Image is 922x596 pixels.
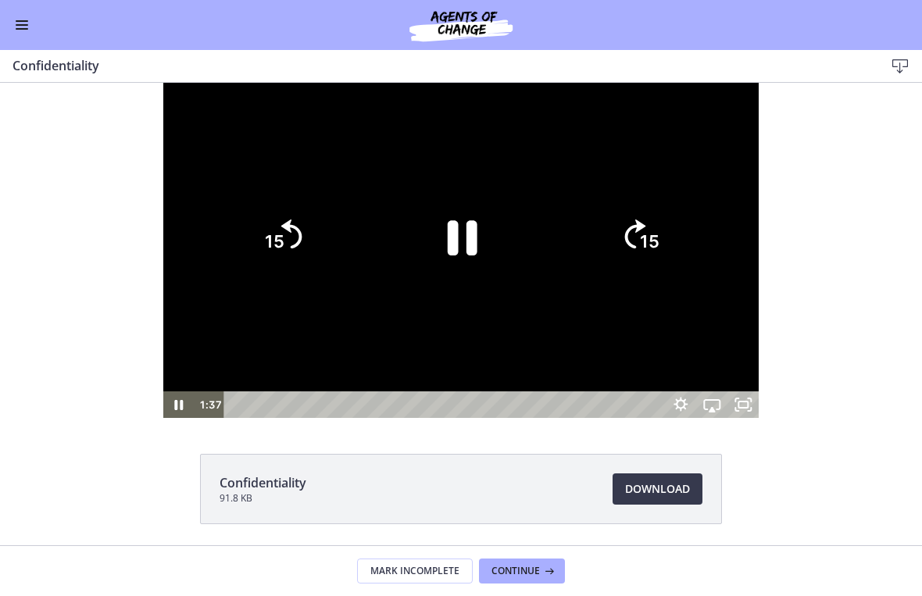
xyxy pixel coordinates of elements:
button: Mark Incomplete [357,559,473,584]
img: Agents of Change [367,6,555,44]
button: Show settings menu [665,309,696,335]
button: Skip back 15 seconds [245,116,320,191]
a: Download [613,473,702,505]
span: Mark Incomplete [370,565,459,577]
button: Skip ahead 15 seconds [602,116,677,191]
span: 91.8 KB [220,492,306,505]
h3: Confidentiality [13,56,859,75]
span: Confidentiality [220,473,306,492]
button: Airplay [696,309,727,335]
span: Continue [491,565,540,577]
button: Pause [163,309,195,335]
tspan: 15 [265,149,284,170]
button: Enable menu [13,16,31,34]
button: Unfullscreen [727,309,759,335]
span: Download [625,480,690,498]
button: Pause [407,101,515,209]
tspan: 15 [640,149,659,170]
div: Playbar [235,309,657,335]
button: Continue [479,559,565,584]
